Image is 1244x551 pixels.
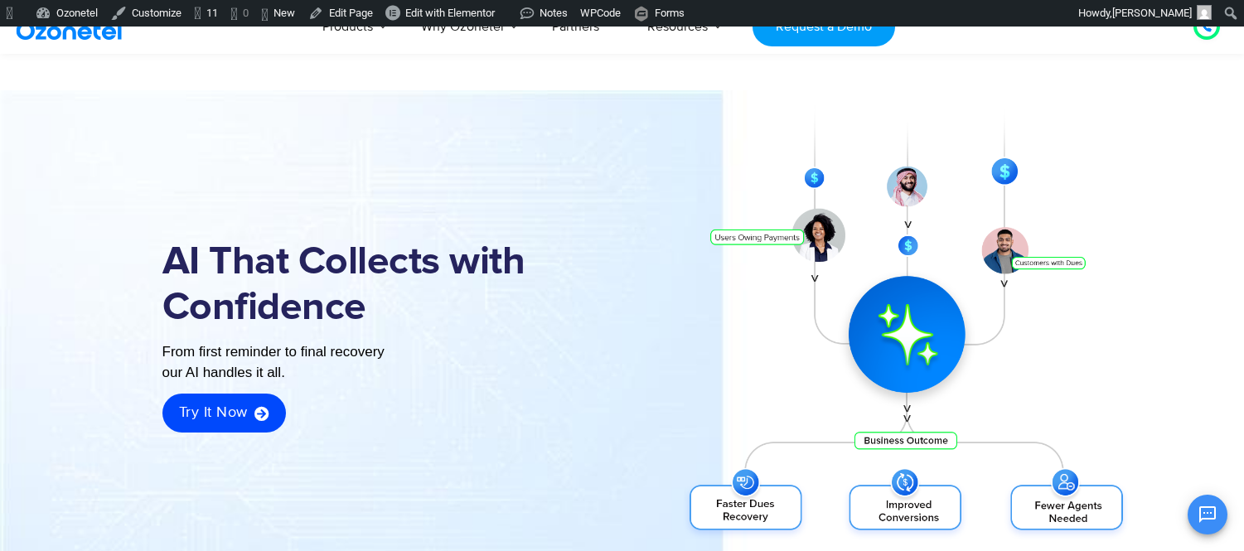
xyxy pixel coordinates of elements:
[1112,7,1192,19] span: [PERSON_NAME]
[753,7,894,46] a: Request a Demo
[162,341,633,383] div: From first reminder to final recovery our AI handles it all.
[179,404,248,422] span: Try it now
[1188,495,1227,534] button: Open chat
[162,394,286,433] a: Try it now
[405,7,495,19] span: Edit with Elementor
[162,239,633,331] h1: AI That Collects with Confidence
